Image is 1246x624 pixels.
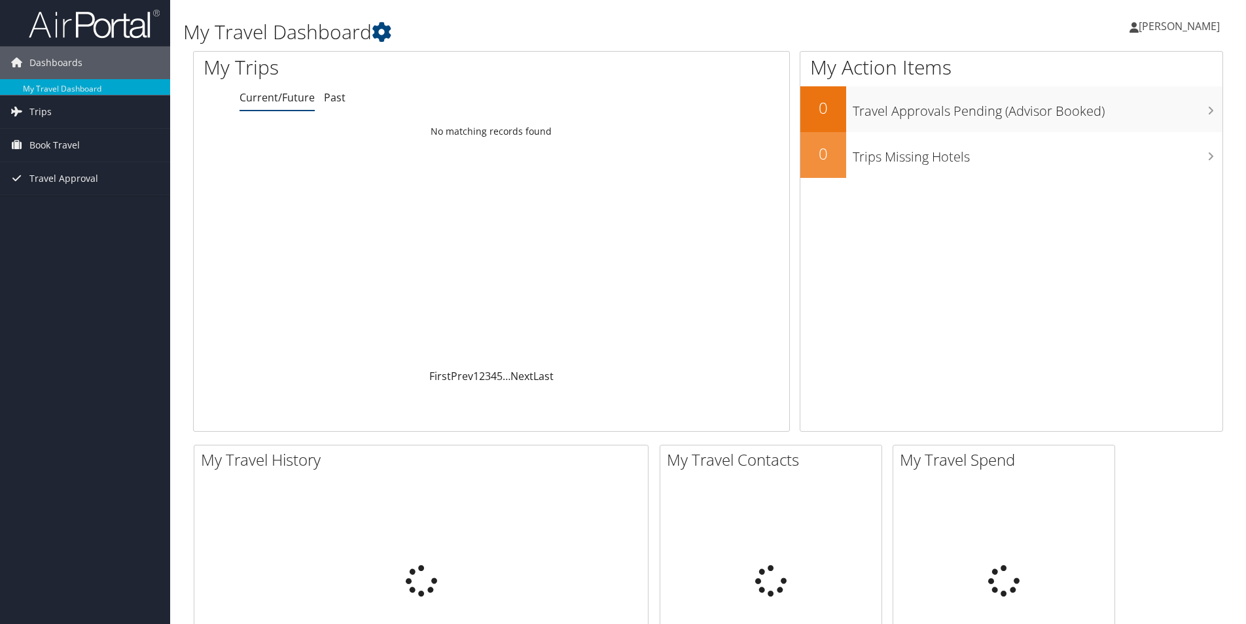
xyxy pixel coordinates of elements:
span: [PERSON_NAME] [1139,19,1220,33]
h2: 0 [800,97,846,119]
h1: My Travel Dashboard [183,18,883,46]
a: 3 [485,369,491,383]
a: 0Travel Approvals Pending (Advisor Booked) [800,86,1222,132]
h1: My Action Items [800,54,1222,81]
a: 5 [497,369,503,383]
h2: My Travel Contacts [667,449,881,471]
a: Prev [451,369,473,383]
h2: My Travel History [201,449,648,471]
h3: Travel Approvals Pending (Advisor Booked) [853,95,1222,120]
a: Past [324,90,346,105]
span: Book Travel [29,129,80,162]
img: airportal-logo.png [29,9,160,39]
a: Last [533,369,554,383]
span: Dashboards [29,46,82,79]
a: First [429,369,451,383]
span: Trips [29,95,52,128]
a: [PERSON_NAME] [1130,7,1233,46]
a: 1 [473,369,479,383]
td: No matching records found [194,120,789,143]
h3: Trips Missing Hotels [853,141,1222,166]
h2: My Travel Spend [900,449,1114,471]
a: 4 [491,369,497,383]
a: Current/Future [240,90,315,105]
h1: My Trips [204,54,531,81]
a: 0Trips Missing Hotels [800,132,1222,178]
a: 2 [479,369,485,383]
a: Next [510,369,533,383]
h2: 0 [800,143,846,165]
span: Travel Approval [29,162,98,195]
span: … [503,369,510,383]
